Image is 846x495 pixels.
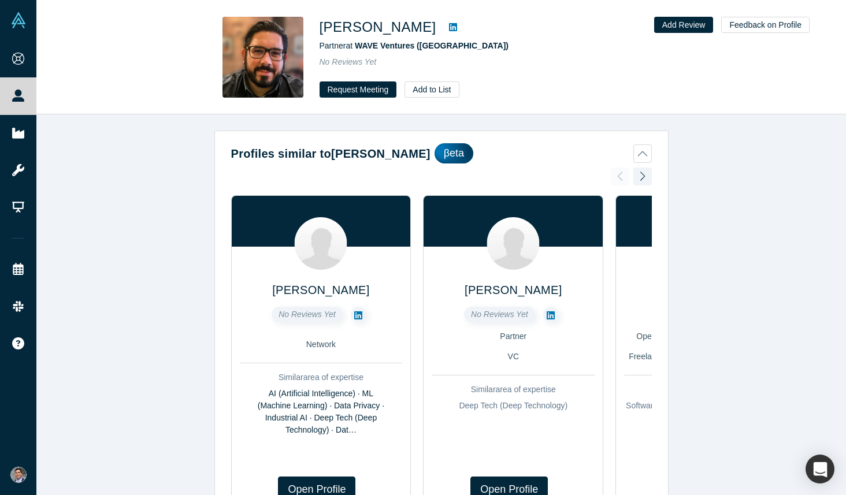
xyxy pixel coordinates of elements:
img: Alchemist Vault Logo [10,12,27,28]
div: Similar area of expertise [432,384,595,396]
h2: Profiles similar to [PERSON_NAME] [231,145,431,162]
button: Add Review [654,17,714,33]
button: Request Meeting [320,81,397,98]
img: Brent MacDonald's Profile Image [487,217,540,270]
div: Freelancer / Consultant · Strategic Investor [624,351,787,363]
span: Software Engineering · VC Funding (Venture Capital Funding) [626,401,785,422]
h1: [PERSON_NAME] [320,17,436,38]
div: VC [432,351,595,363]
span: No Reviews Yet [320,57,377,66]
span: Partner at [320,41,509,50]
a: [PERSON_NAME] [272,284,369,296]
img: Hiroki Imabayashi's Profile Image [295,217,347,270]
div: Similar area of expertise [624,384,787,396]
div: Similar area of expertise [240,371,403,384]
a: WAVE Ventures ([GEOGRAPHIC_DATA]) [355,41,509,50]
button: Profiles similar to[PERSON_NAME]βeta [231,143,652,163]
span: No Reviews Yet [471,310,528,319]
button: Add to List [405,81,459,98]
a: [PERSON_NAME] [465,284,562,296]
img: Will Schumaker's Account [10,467,27,483]
div: AI (Artificial Intelligence) · ML (Machine Learning) · Data Privacy · Industrial AI · Deep Tech (... [240,388,403,436]
button: Feedback on Profile [721,17,810,33]
div: βeta [435,143,473,163]
span: Partner [500,332,526,341]
img: Travis Linderman's Profile Image [222,17,303,98]
span: Deep Tech (Deep Technology) [459,401,567,410]
div: Network [240,338,403,351]
span: No Reviews Yet [279,310,336,319]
